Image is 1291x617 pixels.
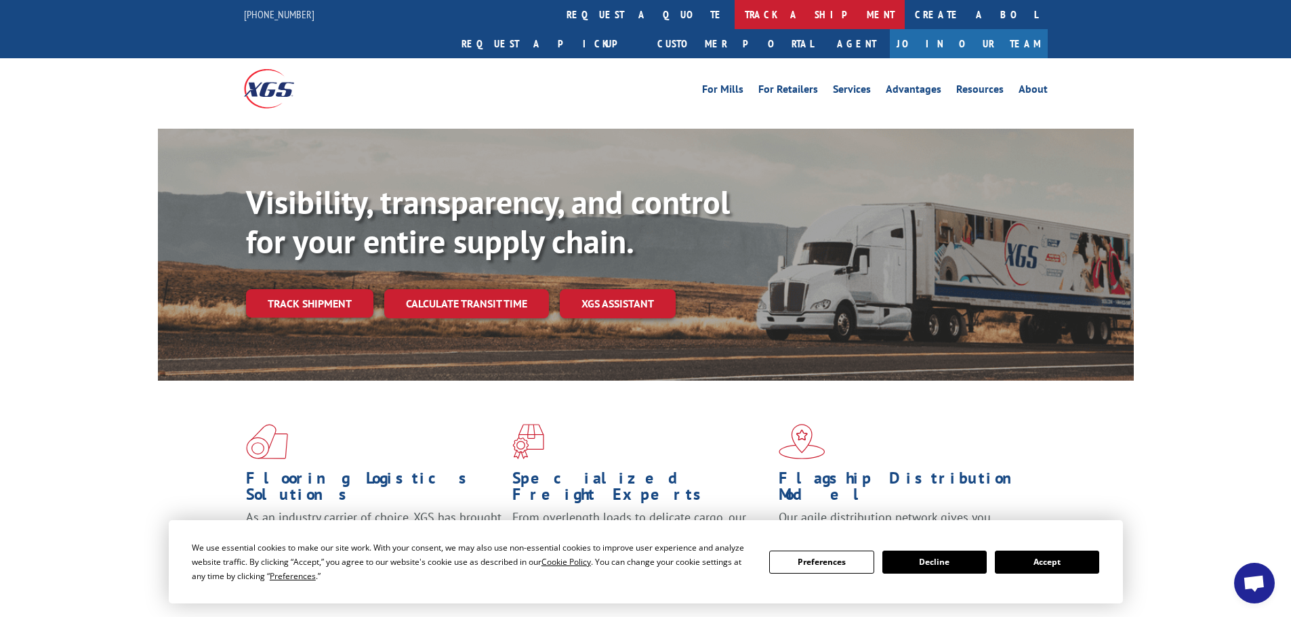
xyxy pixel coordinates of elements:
[512,424,544,459] img: xgs-icon-focused-on-flooring-red
[512,470,769,509] h1: Specialized Freight Experts
[758,84,818,99] a: For Retailers
[779,509,1028,541] span: Our agile distribution network gives you nationwide inventory management on demand.
[1019,84,1048,99] a: About
[886,84,941,99] a: Advantages
[833,84,871,99] a: Services
[882,551,987,574] button: Decline
[779,424,825,459] img: xgs-icon-flagship-distribution-model-red
[890,29,1048,58] a: Join Our Team
[702,84,743,99] a: For Mills
[541,556,591,568] span: Cookie Policy
[246,181,730,262] b: Visibility, transparency, and control for your entire supply chain.
[244,7,314,21] a: [PHONE_NUMBER]
[246,470,502,509] h1: Flooring Logistics Solutions
[384,289,549,318] a: Calculate transit time
[769,551,874,574] button: Preferences
[192,540,753,583] div: We use essential cookies to make our site work. With your consent, we may also use non-essential ...
[560,289,676,318] a: XGS ASSISTANT
[647,29,823,58] a: Customer Portal
[956,84,1004,99] a: Resources
[246,509,501,557] span: As an industry carrier of choice, XGS has brought innovation and dedication to flooring logistics...
[169,520,1123,603] div: Cookie Consent Prompt
[995,551,1099,574] button: Accept
[246,289,373,318] a: Track shipment
[1234,563,1275,603] div: Open chat
[270,570,316,582] span: Preferences
[512,509,769,570] p: From overlength loads to delicate cargo, our experienced staff knows the best way to move your fr...
[451,29,647,58] a: Request a pickup
[823,29,890,58] a: Agent
[246,424,288,459] img: xgs-icon-total-supply-chain-intelligence-red
[779,470,1035,509] h1: Flagship Distribution Model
